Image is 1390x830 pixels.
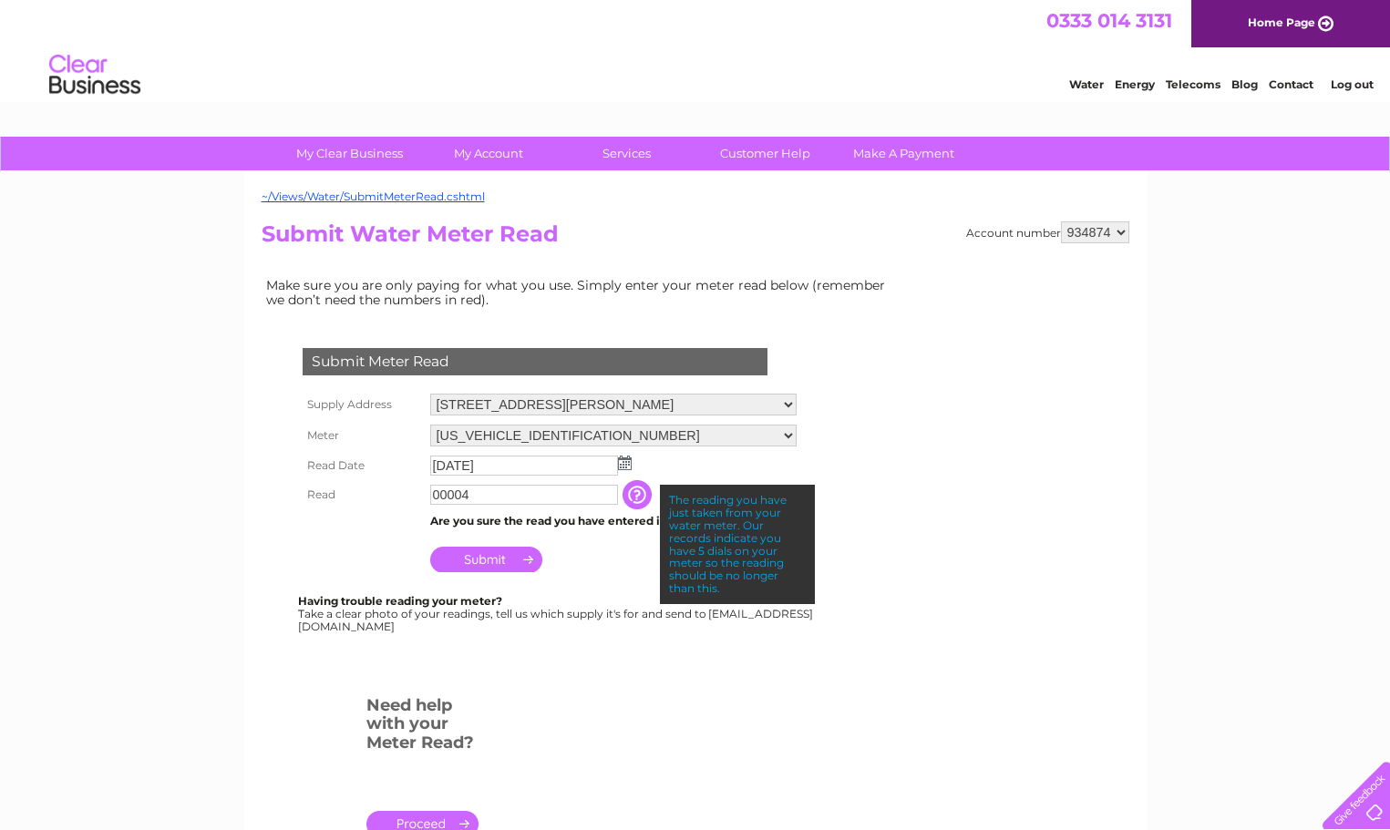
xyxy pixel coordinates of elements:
div: The reading you have just taken from your water meter. Our records indicate you have 5 dials on y... [660,485,815,603]
a: My Clear Business [274,137,425,170]
img: logo.png [48,47,141,103]
div: Account number [966,221,1129,243]
a: Log out [1331,77,1374,91]
a: Contact [1269,77,1313,91]
a: Make A Payment [829,137,979,170]
a: Services [551,137,702,170]
input: Information [623,480,655,509]
div: Take a clear photo of your readings, tell us which supply it's for and send to [EMAIL_ADDRESS][DO... [298,595,816,632]
div: Clear Business is a trading name of Verastar Limited (registered in [GEOGRAPHIC_DATA] No. 3667643... [265,10,1127,88]
a: Telecoms [1166,77,1220,91]
th: Read [298,480,426,509]
td: Make sure you are only paying for what you use. Simply enter your meter read below (remember we d... [262,273,900,312]
a: Blog [1231,77,1258,91]
a: 0333 014 3131 [1046,9,1172,32]
a: ~/Views/Water/SubmitMeterRead.cshtml [262,190,485,203]
img: ... [618,456,632,470]
input: Submit [430,547,542,572]
a: Energy [1115,77,1155,91]
th: Meter [298,420,426,451]
div: Submit Meter Read [303,348,767,375]
a: Customer Help [690,137,840,170]
h2: Submit Water Meter Read [262,221,1129,256]
b: Having trouble reading your meter? [298,594,502,608]
th: Read Date [298,451,426,480]
a: My Account [413,137,563,170]
h3: Need help with your Meter Read? [366,692,479,762]
td: Are you sure the read you have entered is correct? [426,509,801,533]
a: Water [1069,77,1104,91]
th: Supply Address [298,389,426,420]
